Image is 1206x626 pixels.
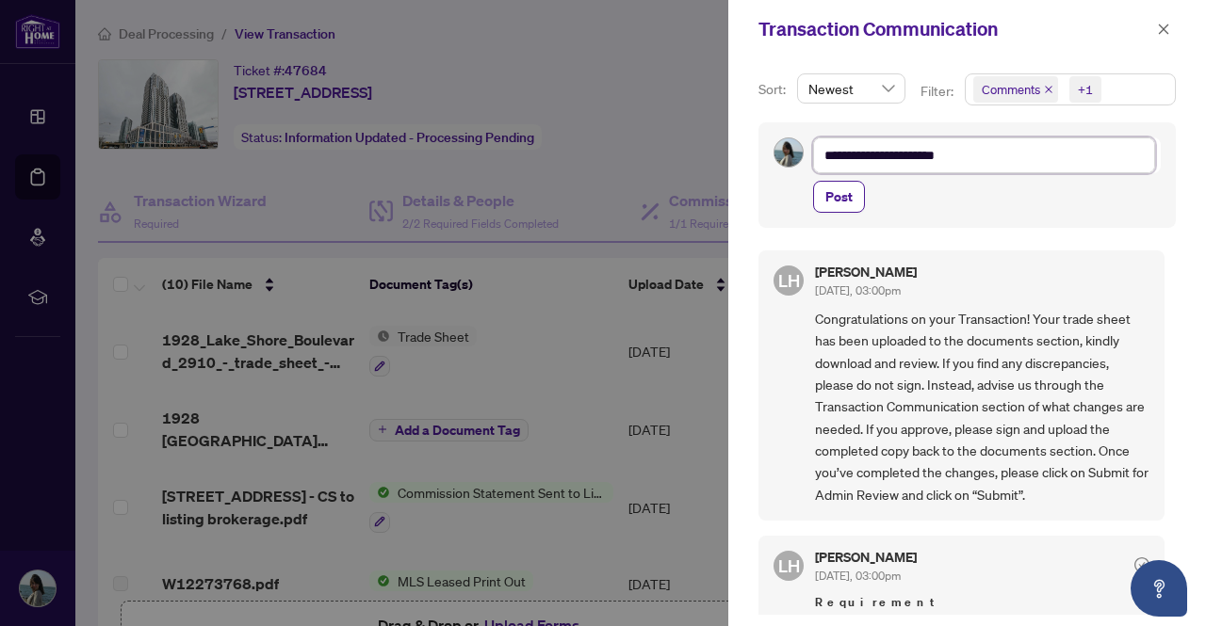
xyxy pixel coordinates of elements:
[982,80,1040,99] span: Comments
[921,81,956,102] p: Filter:
[815,551,917,564] h5: [PERSON_NAME]
[1078,80,1093,99] div: +1
[778,267,800,294] span: LH
[758,15,1151,43] div: Transaction Communication
[1044,85,1053,94] span: close
[815,283,901,297] span: [DATE], 03:00pm
[808,74,894,103] span: Newest
[973,76,1058,103] span: Comments
[1131,560,1187,617] button: Open asap
[815,593,1149,612] span: Requirement
[774,138,803,167] img: Profile Icon
[1134,557,1149,572] span: check-circle
[825,182,853,212] span: Post
[815,308,1149,506] span: Congratulations on your Transaction! Your trade sheet has been uploaded to the documents section,...
[758,79,790,100] p: Sort:
[815,569,901,583] span: [DATE], 03:00pm
[1157,23,1170,36] span: close
[815,265,917,279] h5: [PERSON_NAME]
[778,553,800,579] span: LH
[813,181,865,213] button: Post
